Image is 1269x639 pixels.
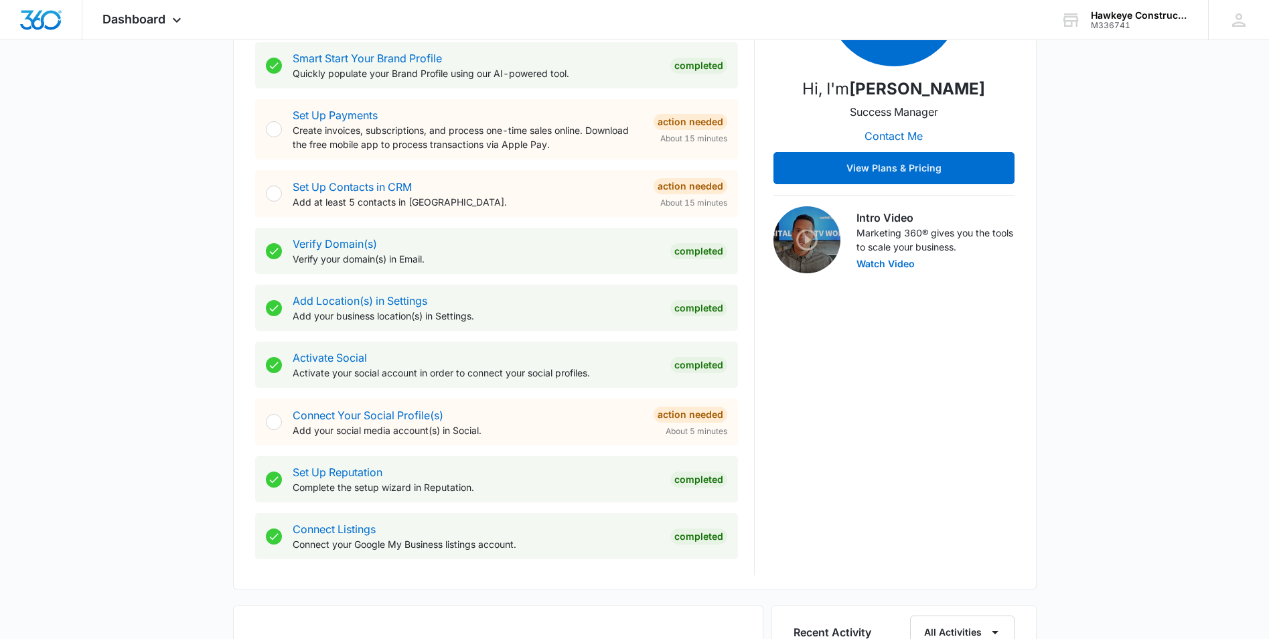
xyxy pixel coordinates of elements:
a: Add Location(s) in Settings [293,294,427,307]
span: About 15 minutes [660,197,727,209]
p: Add your business location(s) in Settings. [293,309,660,323]
div: Completed [670,243,727,259]
a: Smart Start Your Brand Profile [293,52,442,65]
div: Action Needed [654,178,727,194]
p: Quickly populate your Brand Profile using our AI-powered tool. [293,66,660,80]
button: Contact Me [851,120,936,152]
span: About 15 minutes [660,133,727,145]
a: Connect Listings [293,522,376,536]
h3: Intro Video [856,210,1015,226]
p: Activate your social account in order to connect your social profiles. [293,366,660,380]
p: Verify your domain(s) in Email. [293,252,660,266]
div: Action Needed [654,114,727,130]
div: account id [1091,21,1189,30]
div: Completed [670,58,727,74]
div: Completed [670,472,727,488]
span: Dashboard [102,12,165,26]
p: Success Manager [850,104,938,120]
span: About 5 minutes [666,425,727,437]
p: Connect your Google My Business listings account. [293,537,660,551]
a: Set Up Contacts in CRM [293,180,412,194]
img: Intro Video [773,206,840,273]
div: account name [1091,10,1189,21]
button: View Plans & Pricing [773,152,1015,184]
strong: [PERSON_NAME] [849,79,985,98]
div: Action Needed [654,407,727,423]
div: Completed [670,300,727,316]
a: Connect Your Social Profile(s) [293,409,443,422]
p: Add at least 5 contacts in [GEOGRAPHIC_DATA]. [293,195,643,209]
p: Complete the setup wizard in Reputation. [293,480,660,494]
p: Add your social media account(s) in Social. [293,423,643,437]
p: Create invoices, subscriptions, and process one-time sales online. Download the free mobile app t... [293,123,643,151]
div: Completed [670,528,727,545]
a: Verify Domain(s) [293,237,377,251]
a: Set Up Payments [293,109,378,122]
button: Watch Video [856,259,915,269]
a: Set Up Reputation [293,466,382,479]
a: Activate Social [293,351,367,364]
div: Completed [670,357,727,373]
p: Marketing 360® gives you the tools to scale your business. [856,226,1015,254]
p: Hi, I'm [802,77,985,101]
